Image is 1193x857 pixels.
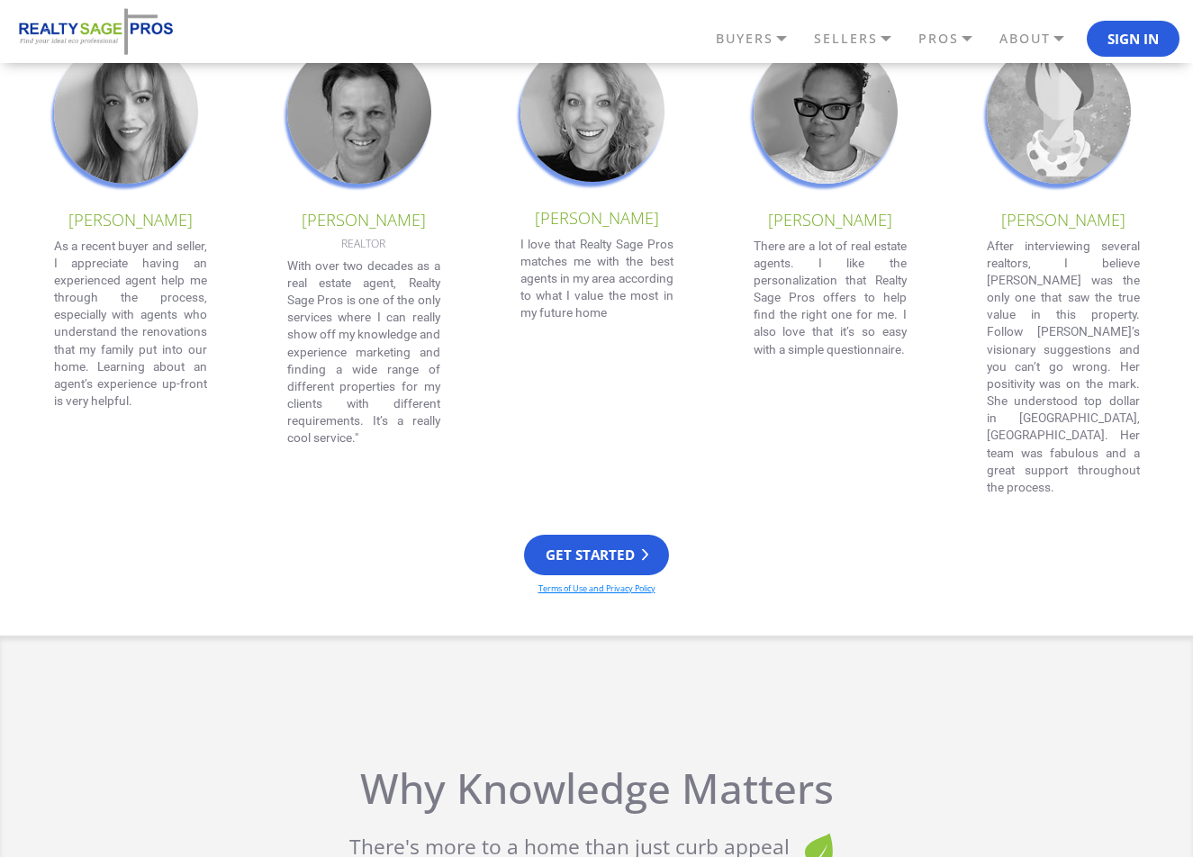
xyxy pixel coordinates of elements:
p: [PERSON_NAME] [520,209,673,229]
a: ABOUT [995,23,1087,54]
span: Terms of Use and Privacy Policy [538,582,655,594]
a: PROS [914,23,995,54]
p: As a recent buyer and seller, I appreciate having an experienced agent help me through the proces... [54,238,207,410]
a: SELLERS [809,23,914,54]
p: [PERSON_NAME] [754,211,907,230]
a: BUYERS [711,23,809,54]
button: Sign In [1087,21,1179,57]
p: [PERSON_NAME] [287,211,440,230]
p: [PERSON_NAME] [54,211,207,230]
img: Sherry R [987,40,1131,184]
p: After interviewing several realtors, I believe [PERSON_NAME] was the only one that saw the true v... [987,238,1140,496]
a: Terms of Use and Privacy Policy [538,584,655,592]
p: With over two decades as a real estate agent, Realty Sage Pros is one of the only services where ... [287,257,440,447]
a: Get Started [524,535,669,575]
img: Morria B [754,40,898,184]
h2: Why Knowledge Matters [221,763,972,813]
p: There are a lot of real estate agents. I like the personalization that Realty Sage Pros offers to... [754,238,907,358]
p: I love that Realty Sage Pros matches me with the best agents in my area according to what I value... [520,236,673,322]
img: Allison V [520,40,664,182]
img: REALTY SAGE PROS [14,7,176,57]
p: [PERSON_NAME] [987,211,1140,230]
img: Mark Queener [287,40,431,184]
img: Sandra Medina [54,40,198,184]
p: REALTOR [287,238,440,251]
